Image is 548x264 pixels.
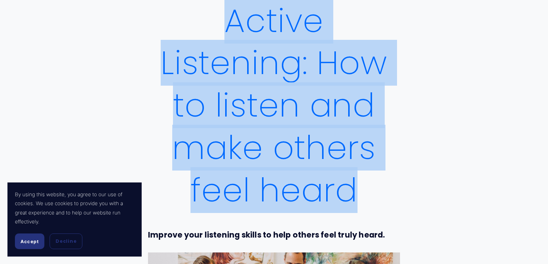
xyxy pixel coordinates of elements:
strong: Improve your listening skills to help others feel truly heard. [148,229,385,240]
span: Accept [21,239,39,244]
section: Cookie banner [7,182,142,257]
p: By using this website, you agree to our use of cookies. We use cookies to provide you with a grea... [15,190,134,226]
button: Accept [15,233,44,249]
button: Decline [50,233,82,249]
span: Decline [56,238,76,245]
